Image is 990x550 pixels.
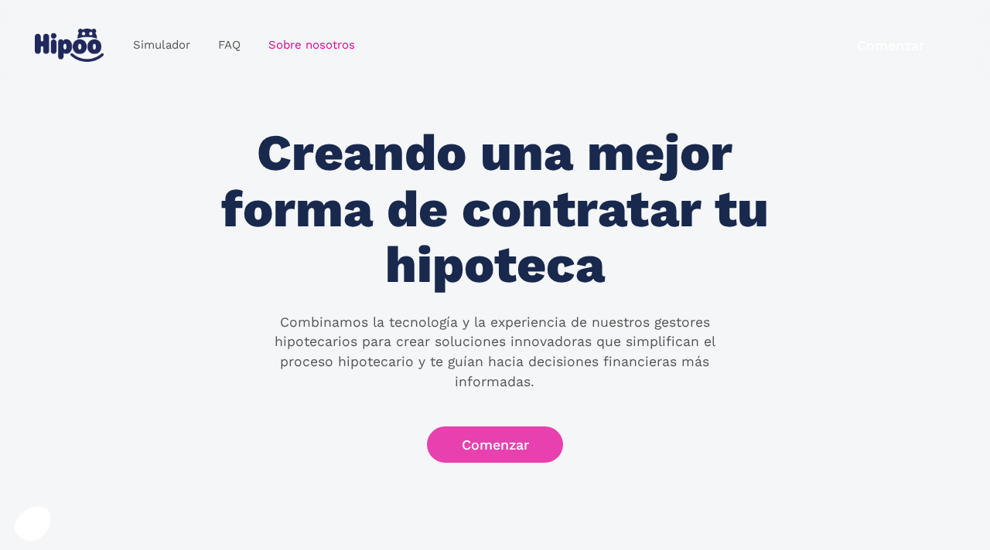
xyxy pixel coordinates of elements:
a: Comenzar [427,426,564,463]
a: Sobre nosotros [254,30,369,60]
a: home [31,22,107,68]
a: Simulador [119,30,204,60]
p: Combinamos la tecnología y la experiencia de nuestros gestores hipotecarios para crear soluciones... [247,313,743,392]
a: FAQ [204,30,254,60]
a: Comenzar [822,27,959,63]
h1: Creando una mejor forma de contratar tu hipoteca [202,125,788,294]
